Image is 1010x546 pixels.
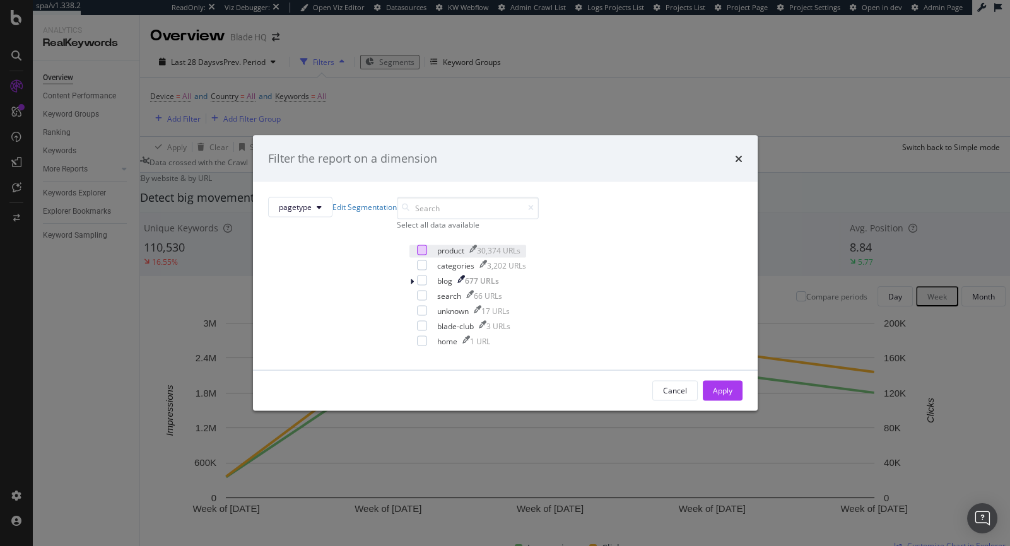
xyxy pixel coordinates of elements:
[474,290,502,301] div: 66 URLs
[735,151,743,167] div: times
[652,380,698,400] button: Cancel
[397,197,539,219] input: Search
[486,320,510,331] div: 3 URLs
[437,290,461,301] div: search
[253,136,758,411] div: modal
[268,151,437,167] div: Filter the report on a dimension
[663,385,687,396] div: Cancel
[332,202,397,212] a: Edit Segmentation
[481,305,510,316] div: 17 URLs
[268,197,332,217] button: pagetype
[437,335,457,346] div: home
[487,260,526,270] div: 3,202 URLs
[713,385,732,396] div: Apply
[437,275,452,286] div: blog
[437,305,469,316] div: unknown
[465,275,499,286] div: 677 URLs
[477,245,520,255] div: 30,374 URLs
[437,320,474,331] div: blade-club
[437,260,474,270] div: categories
[397,219,539,229] div: Select all data available
[437,245,464,255] div: product
[470,335,490,346] div: 1 URL
[703,380,743,400] button: Apply
[279,202,312,212] span: pagetype
[967,503,997,533] div: Open Intercom Messenger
